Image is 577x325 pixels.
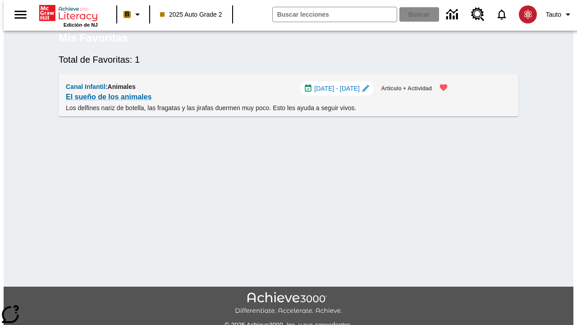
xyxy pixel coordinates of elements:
span: B [125,9,129,20]
span: Artículo + Actividad [381,84,432,93]
button: Artículo + Actividad [377,81,435,96]
p: Los delfines nariz de botella, las fragatas y las jirafas duermen muy poco. Esto les ayuda a segu... [66,103,453,113]
a: Centro de recursos, Se abrirá en una pestaña nueva. [466,2,490,27]
img: Achieve3000 Differentiate Accelerate Achieve [235,292,342,315]
img: avatar image [519,5,537,23]
a: Portada [39,4,98,22]
div: 05 sept - 05 sept Elegir fechas [300,81,374,96]
button: Abrir el menú lateral [7,1,34,28]
button: Remover de Favoritas [434,78,453,97]
span: : Animales [105,83,136,90]
div: Portada [39,3,98,28]
span: Tauto [546,10,561,19]
a: El sueño de los animales [66,91,151,103]
span: Edición de NJ [64,22,98,28]
button: Boost El color de la clase es anaranjado claro. Cambiar el color de la clase. [120,6,147,23]
button: Perfil/Configuración [542,6,577,23]
span: 2025 Auto Grade 2 [160,10,222,19]
h6: Total de Favoritas: 1 [59,52,518,67]
a: Notificaciones [490,3,513,26]
h5: Mis Favoritas [59,31,128,45]
button: Escoja un nuevo avatar [513,3,542,26]
span: [DATE] - [DATE] [314,84,360,93]
span: Canal Infantil [66,83,105,90]
input: Buscar campo [273,7,397,22]
a: Centro de información [441,2,466,27]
